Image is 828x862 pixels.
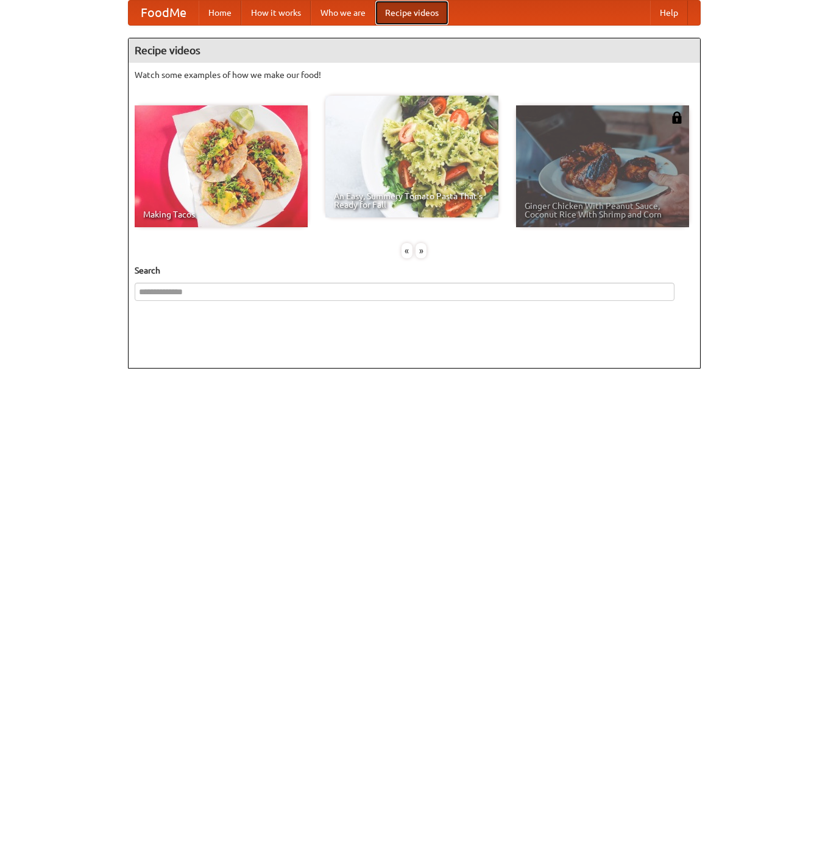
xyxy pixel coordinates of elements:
a: Home [199,1,241,25]
a: Who we are [311,1,375,25]
a: FoodMe [129,1,199,25]
a: Help [650,1,688,25]
h4: Recipe videos [129,38,700,63]
a: Recipe videos [375,1,448,25]
a: An Easy, Summery Tomato Pasta That's Ready for Fall [325,96,498,217]
span: Making Tacos [143,210,299,219]
a: How it works [241,1,311,25]
img: 483408.png [671,111,683,124]
span: An Easy, Summery Tomato Pasta That's Ready for Fall [334,192,490,209]
a: Making Tacos [135,105,308,227]
div: « [402,243,412,258]
div: » [416,243,426,258]
p: Watch some examples of how we make our food! [135,69,694,81]
h5: Search [135,264,694,277]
